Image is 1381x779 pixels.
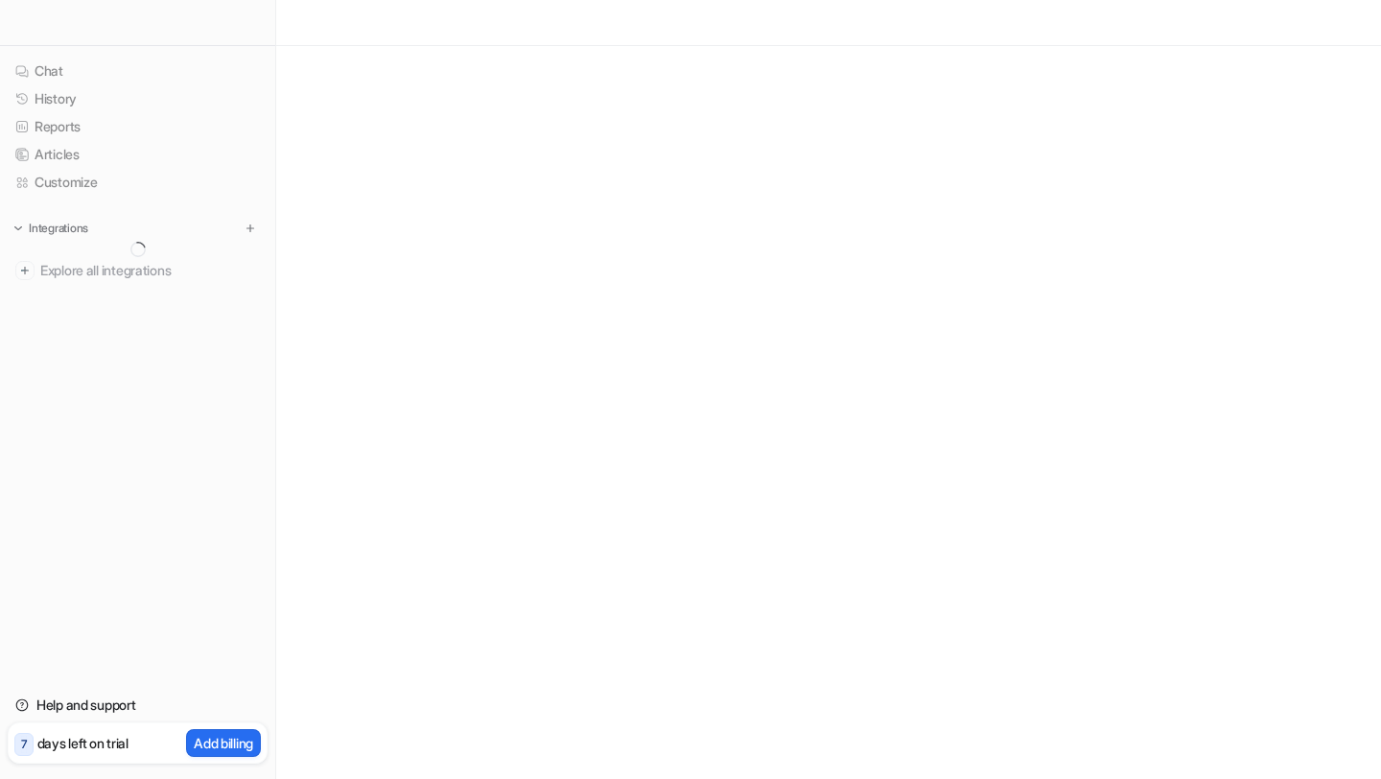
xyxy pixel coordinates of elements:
[29,221,88,236] p: Integrations
[8,169,268,196] a: Customize
[37,733,129,753] p: days left on trial
[194,733,253,753] p: Add billing
[8,113,268,140] a: Reports
[8,692,268,719] a: Help and support
[8,257,268,284] a: Explore all integrations
[8,85,268,112] a: History
[186,729,261,757] button: Add billing
[8,58,268,84] a: Chat
[244,222,257,235] img: menu_add.svg
[8,219,94,238] button: Integrations
[40,255,260,286] span: Explore all integrations
[21,736,27,753] p: 7
[15,261,35,280] img: explore all integrations
[8,141,268,168] a: Articles
[12,222,25,235] img: expand menu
